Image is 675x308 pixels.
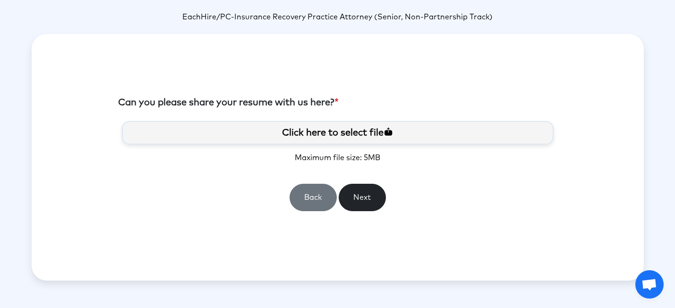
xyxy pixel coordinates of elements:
[339,184,386,211] button: Next
[118,95,339,110] label: Can you please share your resume with us here?
[182,13,231,21] span: EachHire/PC
[122,121,554,145] label: Click here to select file
[290,184,337,211] button: Back
[122,152,554,163] p: Maximum file size: 5MB
[234,13,493,21] span: Insurance Recovery Practice Attorney (Senior, Non-Partnership Track)
[32,11,644,23] p: -
[635,270,664,299] a: Open chat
